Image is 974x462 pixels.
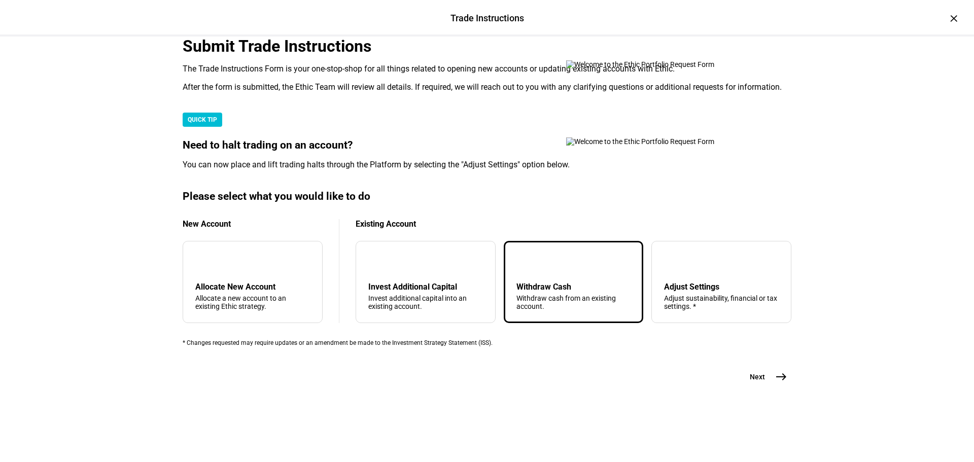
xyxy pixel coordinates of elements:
div: QUICK TIP [183,113,222,127]
div: Withdraw cash from an existing account. [516,294,631,310]
div: Adjust Settings [664,282,779,292]
div: * Changes requested may require updates or an amendment be made to the Investment Strategy Statem... [183,339,791,346]
mat-icon: arrow_downward [370,256,382,268]
div: Allocate New Account [195,282,310,292]
div: Adjust sustainability, financial or tax settings. * [664,294,779,310]
div: Please select what you would like to do [183,190,791,203]
div: After the form is submitted, the Ethic Team will review all details. If required, we will reach o... [183,82,791,92]
div: Invest Additional Capital [368,282,483,292]
div: You can now place and lift trading halts through the Platform by selecting the "Adjust Settings" ... [183,160,791,170]
div: × [946,10,962,26]
mat-icon: east [775,371,787,383]
img: Welcome to the Ethic Portfolio Request Form [566,137,749,146]
mat-icon: arrow_upward [518,256,531,268]
div: Allocate a new account to an existing Ethic strategy. [195,294,310,310]
div: Existing Account [356,219,791,229]
div: Trade Instructions [450,12,524,25]
span: Next [750,372,765,382]
div: Withdraw Cash [516,282,631,292]
img: Welcome to the Ethic Portfolio Request Form [566,60,749,68]
mat-icon: tune [664,254,680,270]
button: Next [738,367,791,387]
div: Invest additional capital into an existing account. [368,294,483,310]
div: Need to halt trading on an account? [183,139,791,152]
div: New Account [183,219,323,229]
div: The Trade Instructions Form is your one-stop-shop for all things related to opening new accounts ... [183,64,791,74]
div: Submit Trade Instructions [183,37,791,56]
mat-icon: add [197,256,210,268]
